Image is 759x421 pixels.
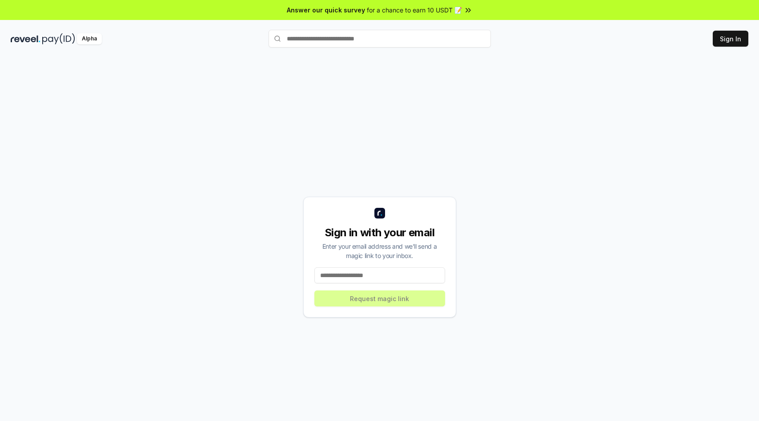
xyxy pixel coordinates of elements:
img: logo_small [374,208,385,218]
div: Alpha [77,33,102,44]
button: Sign In [713,31,748,47]
span: Answer our quick survey [287,5,365,15]
div: Sign in with your email [314,226,445,240]
img: pay_id [42,33,75,44]
img: reveel_dark [11,33,40,44]
div: Enter your email address and we’ll send a magic link to your inbox. [314,242,445,260]
span: for a chance to earn 10 USDT 📝 [367,5,462,15]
